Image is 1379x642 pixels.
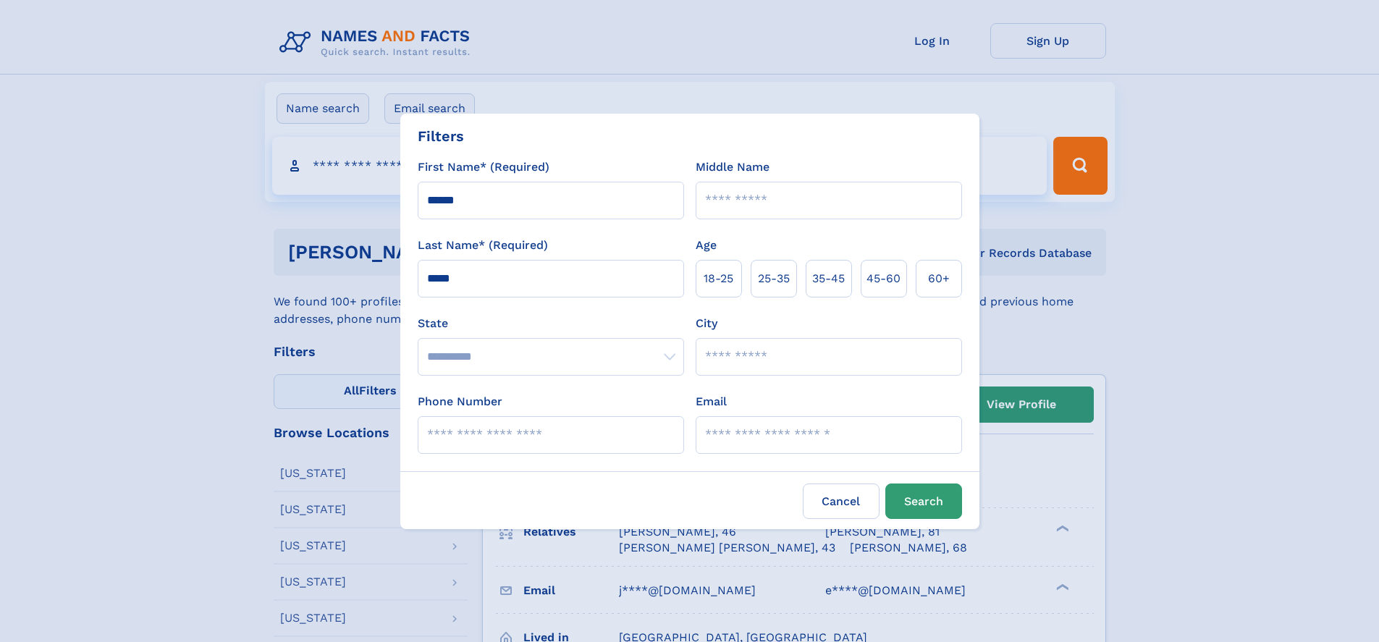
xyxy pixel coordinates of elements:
label: Cancel [803,483,880,519]
label: First Name* (Required) [418,159,549,176]
label: Middle Name [696,159,769,176]
label: City [696,315,717,332]
label: Age [696,237,717,254]
div: Filters [418,125,464,147]
label: Phone Number [418,393,502,410]
label: Last Name* (Required) [418,237,548,254]
span: 45‑60 [866,270,901,287]
label: Email [696,393,727,410]
span: 60+ [928,270,950,287]
span: 35‑45 [812,270,845,287]
span: 18‑25 [704,270,733,287]
label: State [418,315,684,332]
span: 25‑35 [758,270,790,287]
button: Search [885,483,962,519]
